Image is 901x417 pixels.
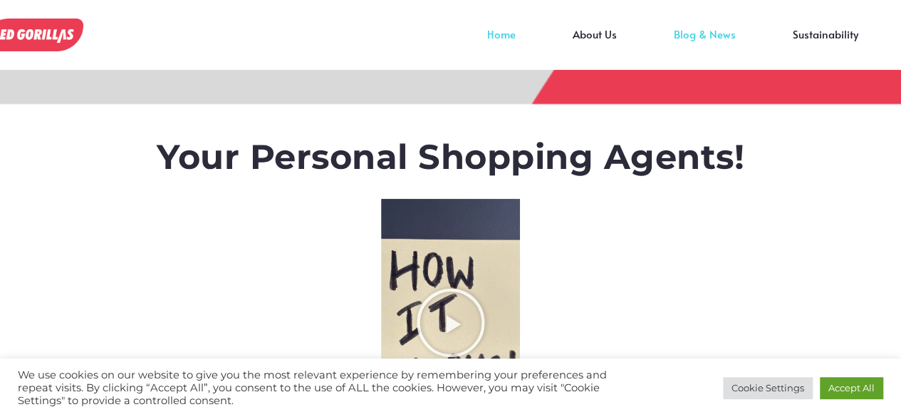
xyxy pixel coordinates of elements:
[544,34,645,56] a: About Us
[415,287,486,359] div: Play Video about RedGorillas How it Works
[820,377,883,399] a: Accept All
[723,377,813,399] a: Cookie Settings
[459,34,544,56] a: Home
[764,34,887,56] a: Sustainability
[18,369,624,407] div: We use cookies on our website to give you the most relevant experience by remembering your prefer...
[63,137,838,178] h1: Your Personal Shopping Agents!
[645,34,764,56] a: Blog & News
